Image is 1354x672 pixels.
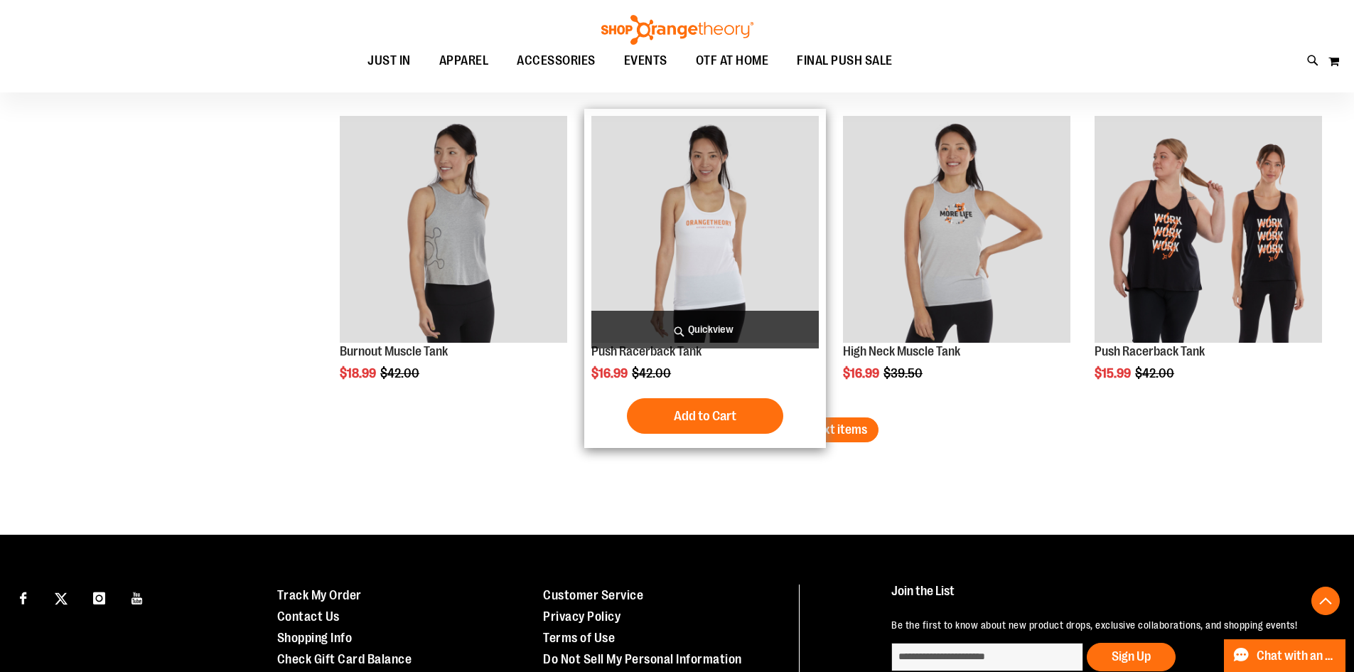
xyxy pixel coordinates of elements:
[87,585,112,609] a: Visit our Instagram page
[584,109,826,449] div: product
[353,45,425,78] a: JUST IN
[627,398,783,434] button: Add to Cart
[277,652,412,666] a: Check Gift Card Balance
[517,45,596,77] span: ACCESSORIES
[1135,366,1176,380] span: $42.00
[439,45,489,77] span: APPAREL
[543,652,742,666] a: Do Not Sell My Personal Information
[591,344,702,358] a: Push Racerback Tank
[696,45,769,77] span: OTF AT HOME
[843,116,1070,346] a: Product image for High Neck Muscle Tank
[591,366,630,380] span: $16.99
[591,311,819,348] a: Quickview
[632,366,673,380] span: $42.00
[503,45,610,78] a: ACCESSORIES
[125,585,150,609] a: Visit our Youtube page
[891,618,1321,632] p: Be the first to know about new product drops, exclusive collaborations, and shopping events!
[773,417,879,442] button: Load next items
[1087,109,1329,417] div: product
[1087,643,1176,671] button: Sign Up
[277,588,362,602] a: Track My Order
[599,15,756,45] img: Shop Orangetheory
[797,45,893,77] span: FINAL PUSH SALE
[340,116,567,346] a: Product image for Burnout Muscle Tank
[543,588,643,602] a: Customer Service
[610,45,682,78] a: EVENTS
[1311,587,1340,615] button: Back To Top
[1095,366,1133,380] span: $15.99
[843,344,960,358] a: High Neck Muscle Tank
[340,366,378,380] span: $18.99
[1224,639,1346,672] button: Chat with an Expert
[784,422,867,437] span: Load next items
[674,408,736,424] span: Add to Cart
[340,344,448,358] a: Burnout Muscle Tank
[1095,116,1322,343] img: Product image for Push Racerback Tank
[843,116,1070,343] img: Product image for High Neck Muscle Tank
[1095,344,1205,358] a: Push Racerback Tank
[380,366,421,380] span: $42.00
[1257,649,1337,663] span: Chat with an Expert
[543,631,615,645] a: Terms of Use
[836,109,1078,417] div: product
[277,609,340,624] a: Contact Us
[843,366,881,380] span: $16.99
[883,366,925,380] span: $39.50
[1095,116,1322,346] a: Product image for Push Racerback Tank
[591,116,819,343] img: Product image for Push Racerback Tank
[11,585,36,609] a: Visit our Facebook page
[55,592,68,605] img: Twitter
[591,116,819,346] a: Product image for Push Racerback Tank
[891,643,1083,671] input: enter email
[340,116,567,343] img: Product image for Burnout Muscle Tank
[783,45,907,78] a: FINAL PUSH SALE
[682,45,783,78] a: OTF AT HOME
[367,45,411,77] span: JUST IN
[277,631,353,645] a: Shopping Info
[425,45,503,77] a: APPAREL
[1112,649,1151,663] span: Sign Up
[624,45,667,77] span: EVENTS
[543,609,620,624] a: Privacy Policy
[891,585,1321,611] h4: Join the List
[49,585,74,609] a: Visit our X page
[333,109,574,417] div: product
